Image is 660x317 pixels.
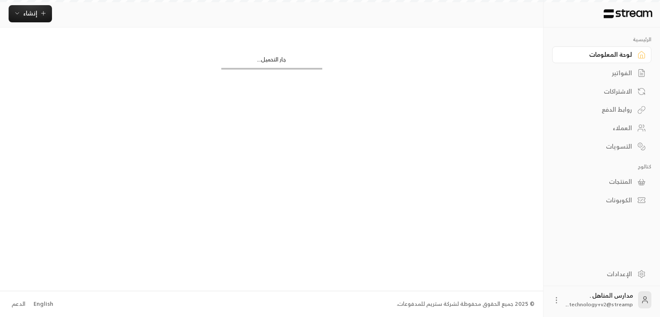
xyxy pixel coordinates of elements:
p: كتالوج [552,163,651,170]
div: روابط الدفع [563,105,632,114]
span: إنشاء [23,8,37,18]
a: الفواتير [552,65,651,82]
div: الاشتراكات [563,87,632,96]
a: الدعم [9,296,28,312]
a: العملاء [552,120,651,137]
div: لوحة المعلومات [563,50,632,59]
div: المنتجات [563,177,632,186]
a: الكوبونات [552,192,651,209]
div: التسويات [563,142,632,151]
a: المنتجات [552,174,651,190]
div: جار التحميل... [221,55,322,68]
div: الإعدادات [563,270,632,278]
a: التسويات [552,138,651,155]
div: الفواتير [563,69,632,77]
button: إنشاء [9,5,52,22]
div: © 2025 جميع الحقوق محفوظة لشركة ستريم للمدفوعات. [397,300,535,308]
div: مدارس المناهل . [566,291,633,308]
div: الكوبونات [563,196,632,204]
span: technology+v2@streamp... [566,300,633,309]
div: العملاء [563,124,632,132]
a: لوحة المعلومات [552,46,651,63]
img: Logo [603,9,653,18]
a: الاشتراكات [552,83,651,100]
a: الإعدادات [552,265,651,282]
a: روابط الدفع [552,101,651,118]
div: English [34,300,53,308]
p: الرئيسية [552,36,651,43]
